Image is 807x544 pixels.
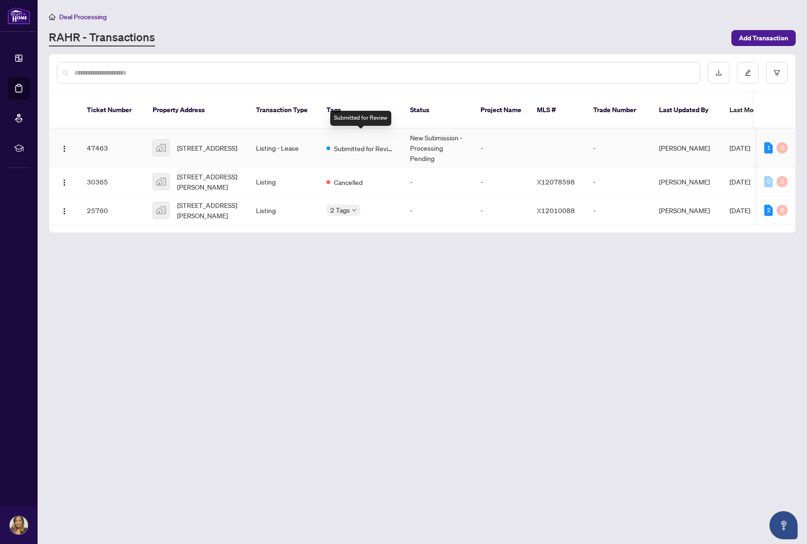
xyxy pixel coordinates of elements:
[177,171,241,192] span: [STREET_ADDRESS][PERSON_NAME]
[177,143,237,153] span: [STREET_ADDRESS]
[49,14,55,20] span: home
[57,140,72,155] button: Logo
[79,129,145,168] td: 47463
[248,92,319,129] th: Transaction Type
[774,69,780,76] span: filter
[652,129,722,168] td: [PERSON_NAME]
[652,168,722,196] td: [PERSON_NAME]
[586,168,652,196] td: -
[352,208,357,213] span: down
[145,92,248,129] th: Property Address
[153,140,169,156] img: thumbnail-img
[473,168,529,196] td: -
[708,62,729,84] button: download
[715,69,722,76] span: download
[745,69,751,76] span: edit
[61,179,68,186] img: Logo
[79,196,145,225] td: 25760
[729,177,750,186] span: [DATE]
[403,129,473,168] td: New Submission - Processing Pending
[403,196,473,225] td: -
[737,62,759,84] button: edit
[722,92,807,129] th: Last Modified Date
[586,129,652,168] td: -
[586,196,652,225] td: -
[330,205,350,215] span: 2 Tags
[59,13,107,21] span: Deal Processing
[330,111,391,126] div: Submitted for Review
[764,142,773,153] div: 1
[729,144,750,152] span: [DATE]
[473,129,529,168] td: -
[729,206,750,215] span: [DATE]
[10,516,28,534] img: Profile Icon
[248,168,319,196] td: Listing
[61,207,68,215] img: Logo
[153,202,169,218] img: thumbnail-img
[776,205,788,216] div: 0
[537,177,575,186] span: X12078598
[79,168,145,196] td: 30365
[769,511,798,539] button: Open asap
[473,196,529,225] td: -
[776,142,788,153] div: 0
[177,200,241,221] span: [STREET_ADDRESS][PERSON_NAME]
[403,168,473,196] td: -
[731,30,796,46] button: Add Transaction
[319,92,403,129] th: Tags
[334,177,363,187] span: Cancelled
[652,92,722,129] th: Last Updated By
[586,92,652,129] th: Trade Number
[57,203,72,218] button: Logo
[334,143,395,153] span: Submitted for Review
[61,145,68,153] img: Logo
[79,92,145,129] th: Ticket Number
[764,176,773,187] div: 0
[8,7,30,24] img: logo
[739,31,788,46] span: Add Transaction
[729,105,787,115] span: Last Modified Date
[248,196,319,225] td: Listing
[248,129,319,168] td: Listing - Lease
[764,205,773,216] div: 2
[652,196,722,225] td: [PERSON_NAME]
[49,30,155,46] a: RAHR - Transactions
[403,92,473,129] th: Status
[57,174,72,189] button: Logo
[537,206,575,215] span: X12010088
[529,92,586,129] th: MLS #
[153,174,169,190] img: thumbnail-img
[473,92,529,129] th: Project Name
[766,62,788,84] button: filter
[776,176,788,187] div: 0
